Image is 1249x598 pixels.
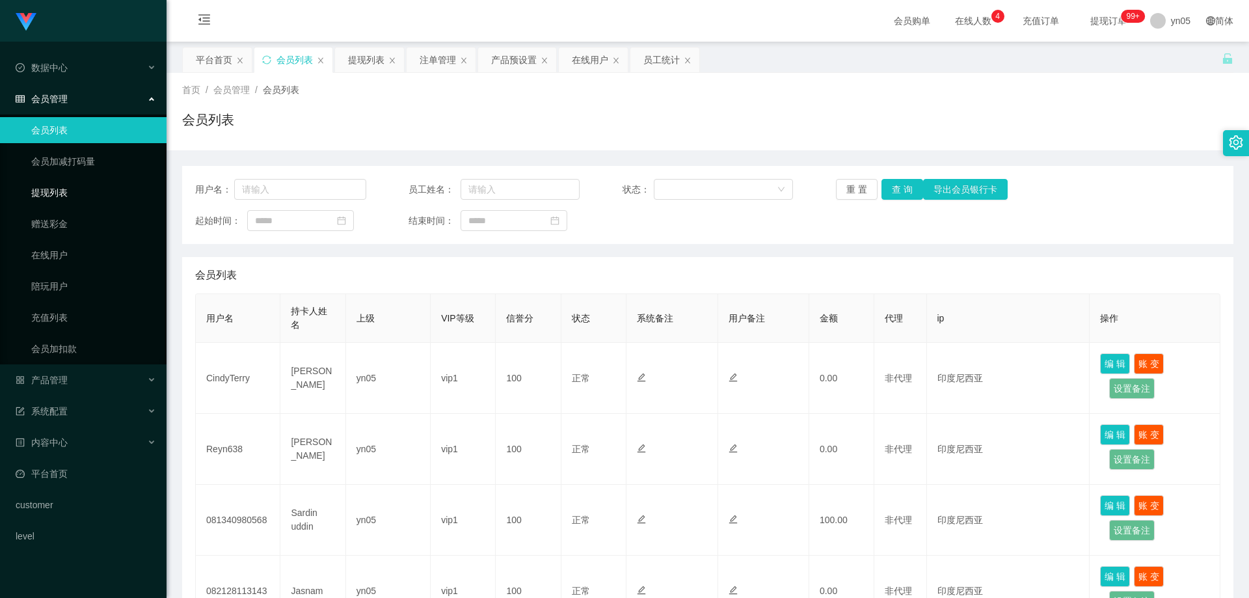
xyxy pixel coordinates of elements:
i: 图标: profile [16,438,25,447]
i: 图标: calendar [550,216,559,225]
button: 账 变 [1134,566,1164,587]
span: 用户备注 [729,313,765,323]
span: 非代理 [885,373,912,383]
td: 100 [496,343,561,414]
a: 会员列表 [31,117,156,143]
td: CindyTerry [196,343,280,414]
td: vip1 [431,343,496,414]
h1: 会员列表 [182,110,234,129]
a: level [16,523,156,549]
button: 设置备注 [1109,520,1155,541]
a: customer [16,492,156,518]
td: 印度尼西亚 [927,343,1090,414]
span: 起始时间： [195,214,247,228]
td: Reyn638 [196,414,280,485]
i: 图标: edit [729,515,738,524]
span: 非代理 [885,586,912,596]
td: vip1 [431,485,496,556]
a: 充值列表 [31,305,156,331]
button: 设置备注 [1109,449,1155,470]
span: 操作 [1100,313,1118,323]
span: 会员列表 [195,267,237,283]
span: 正常 [572,515,590,525]
i: 图标: calendar [337,216,346,225]
i: 图标: edit [637,373,646,382]
i: 图标: close [460,57,468,64]
button: 编 辑 [1100,353,1130,374]
button: 账 变 [1134,424,1164,445]
span: 正常 [572,586,590,596]
i: 图标: close [236,57,244,64]
i: 图标: edit [637,586,646,595]
span: 充值订单 [1016,16,1066,25]
i: 图标: edit [729,373,738,382]
span: 持卡人姓名 [291,306,327,330]
span: 状态： [623,183,654,197]
td: yn05 [346,343,431,414]
span: 员工姓名： [409,183,461,197]
button: 编 辑 [1100,566,1130,587]
i: 图标: unlock [1222,53,1233,64]
i: 图标: table [16,94,25,103]
div: 员工统计 [643,48,680,72]
span: / [255,85,258,95]
td: [PERSON_NAME] [280,343,345,414]
i: 图标: close [612,57,620,64]
span: / [206,85,208,95]
span: 产品管理 [16,375,68,385]
button: 导出会员银行卡 [923,179,1008,200]
div: 会员列表 [276,48,313,72]
span: 正常 [572,373,590,383]
i: 图标: setting [1229,135,1243,150]
button: 设置备注 [1109,378,1155,399]
div: 注单管理 [420,48,456,72]
span: 非代理 [885,515,912,525]
span: 金额 [820,313,838,323]
span: 系统配置 [16,406,68,416]
td: 100.00 [809,485,874,556]
td: Sardin uddin [280,485,345,556]
img: logo.9652507e.png [16,13,36,31]
span: 状态 [572,313,590,323]
i: 图标: close [541,57,548,64]
i: 图标: close [388,57,396,64]
td: yn05 [346,414,431,485]
a: 在线用户 [31,242,156,268]
span: 会员管理 [213,85,250,95]
sup: 4 [991,10,1004,23]
div: 产品预设置 [491,48,537,72]
p: 4 [995,10,1000,23]
td: 0.00 [809,414,874,485]
button: 账 变 [1134,495,1164,516]
span: VIP等级 [441,313,474,323]
span: 会员管理 [16,94,68,104]
button: 账 变 [1134,353,1164,374]
span: 正常 [572,444,590,454]
a: 图标: dashboard平台首页 [16,461,156,487]
i: 图标: close [317,57,325,64]
span: 内容中心 [16,437,68,448]
i: 图标: form [16,407,25,416]
span: 代理 [885,313,903,323]
div: 在线用户 [572,48,608,72]
a: 陪玩用户 [31,273,156,299]
td: 100 [496,485,561,556]
td: yn05 [346,485,431,556]
i: 图标: edit [637,515,646,524]
a: 会员加减打码量 [31,148,156,174]
button: 编 辑 [1100,424,1130,445]
td: 100 [496,414,561,485]
td: 081340980568 [196,485,280,556]
td: 0.00 [809,343,874,414]
button: 重 置 [836,179,878,200]
input: 请输入 [234,179,366,200]
span: ip [937,313,945,323]
i: 图标: edit [729,444,738,453]
i: 图标: sync [262,55,271,64]
a: 赠送彩金 [31,211,156,237]
td: vip1 [431,414,496,485]
span: 结束时间： [409,214,461,228]
i: 图标: menu-fold [182,1,226,42]
i: 图标: close [684,57,692,64]
i: 图标: global [1206,16,1215,25]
